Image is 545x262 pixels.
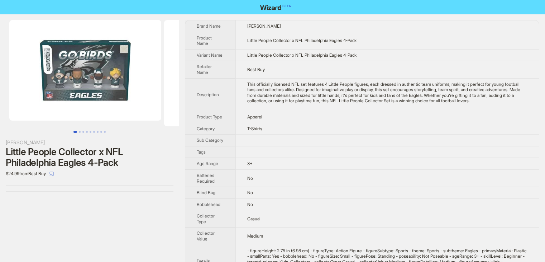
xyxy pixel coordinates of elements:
[197,149,206,155] span: Tags
[197,173,215,184] span: Batteries Required
[247,216,260,221] span: Casual
[247,81,527,104] div: This officially licensed NFL set features 4 Little People figures, each dressed in authentic team...
[197,35,212,46] span: Product Name
[73,131,77,133] button: Go to slide 1
[79,131,81,133] button: Go to slide 2
[164,20,325,126] img: Little People Collector x NFL Philadelphia Eagles 4-Pack Little People Collector x NFL Philadelph...
[197,161,218,166] span: Age Range
[197,230,215,242] span: Collector Value
[197,92,219,97] span: Description
[6,139,173,146] div: [PERSON_NAME]
[247,233,263,239] span: Medium
[9,20,161,121] img: Little People Collector x NFL Philadelphia Eagles 4-Pack Little People Collector x NFL Philadelph...
[247,161,253,166] span: 3+
[247,202,253,207] span: No
[49,172,54,176] span: select
[197,114,222,120] span: Product Type
[247,176,253,181] span: No
[197,23,221,29] span: Brand Name
[247,190,253,195] span: No
[197,52,223,58] span: Variant Name
[82,131,84,133] button: Go to slide 3
[197,137,223,143] span: Sub Category
[247,52,357,58] span: Little People Collector x NFL Philadelphia Eagles 4-Pack
[97,131,99,133] button: Go to slide 7
[197,64,212,75] span: Retailer Name
[104,131,106,133] button: Go to slide 9
[247,114,262,120] span: Apparel
[86,131,88,133] button: Go to slide 4
[247,23,281,29] span: [PERSON_NAME]
[93,131,95,133] button: Go to slide 6
[197,190,215,195] span: Blind Bag
[247,67,265,72] span: Best Buy
[197,202,220,207] span: Bobblehead
[6,168,173,179] div: $24.99 from Best Buy
[90,131,91,133] button: Go to slide 5
[247,126,262,131] span: T-Shirts
[100,131,102,133] button: Go to slide 8
[6,146,173,168] div: Little People Collector x NFL Philadelphia Eagles 4-Pack
[247,38,357,43] span: Little People Collector x NFL Philadelphia Eagles 4-Pack
[197,213,215,224] span: Collector Type
[197,126,215,131] span: Category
